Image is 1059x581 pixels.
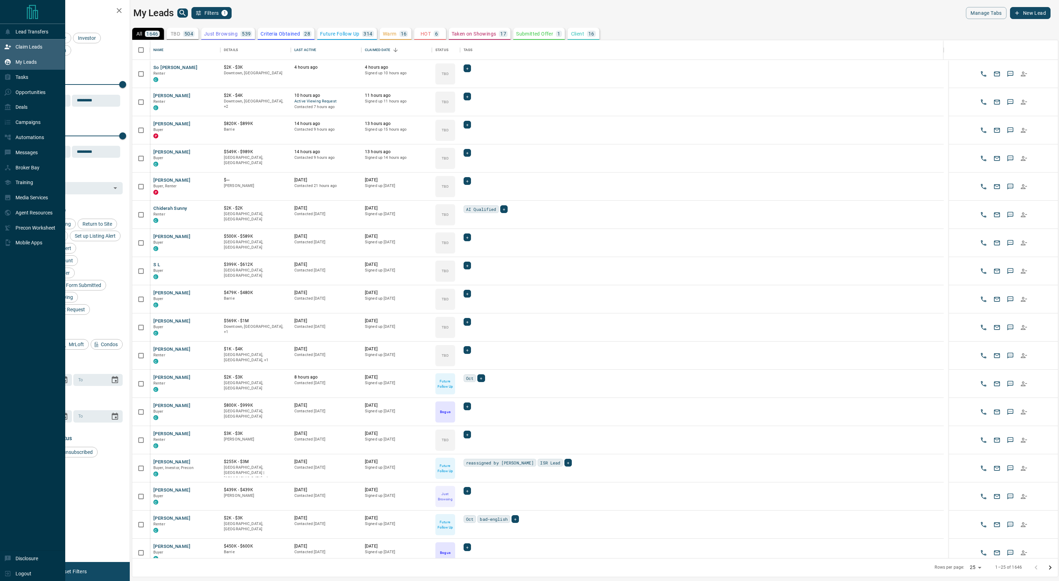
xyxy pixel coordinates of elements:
svg: Call [980,380,987,387]
button: Reallocate [1018,125,1029,136]
svg: Call [980,183,987,190]
svg: Call [980,239,987,246]
button: Choose date [108,410,122,424]
button: Reallocate [1018,294,1029,305]
p: $2K - $3K [224,64,287,70]
div: condos.ca [153,105,158,110]
svg: Sms [1007,465,1014,472]
p: $2K - $4K [224,93,287,99]
button: [PERSON_NAME] [153,233,190,240]
p: $549K - $989K [224,149,287,155]
span: + [466,346,469,354]
p: 10 hours ago [294,93,358,99]
button: So [PERSON_NAME] [153,64,197,71]
p: TBD [442,127,448,133]
button: Reallocate [1018,407,1029,417]
button: Call [978,69,989,79]
div: + [464,431,471,438]
button: SMS [1005,519,1016,530]
svg: Call [980,155,987,162]
p: $820K - $899K [224,121,287,127]
div: Last Active [291,40,361,60]
div: + [464,543,471,551]
div: + [464,233,471,241]
button: Email [992,491,1002,502]
div: Claimed Date [361,40,432,60]
button: SMS [1005,435,1016,445]
span: Investor [75,35,98,41]
button: Email [992,153,1002,164]
button: Call [978,125,989,136]
span: + [466,177,469,185]
svg: Call [980,296,987,303]
p: Contacted 9 hours ago [294,155,358,161]
button: SMS [1005,294,1016,305]
button: [PERSON_NAME] [153,318,190,325]
svg: Email [993,324,1000,331]
button: Call [978,435,989,445]
button: Call [978,350,989,361]
button: Reallocate [1018,519,1029,530]
svg: Reallocate [1020,127,1027,134]
span: Renter [153,99,165,104]
span: + [503,206,505,213]
span: + [466,149,469,156]
svg: Email [993,296,1000,303]
svg: Call [980,268,987,275]
button: SMS [1005,407,1016,417]
svg: Call [980,99,987,106]
svg: Call [980,521,987,528]
button: Reallocate [1018,210,1029,220]
p: 4 hours ago [365,64,428,70]
button: Email [992,294,1002,305]
svg: Reallocate [1020,521,1027,528]
button: Reallocate [1018,322,1029,333]
p: Signed up 15 hours ago [365,127,428,132]
div: + [464,402,471,410]
button: [PERSON_NAME] [153,177,190,184]
button: Email [992,519,1002,530]
button: SMS [1005,463,1016,474]
p: Warm [383,31,397,36]
span: Buyer, Renter [153,184,177,188]
p: [GEOGRAPHIC_DATA], [GEOGRAPHIC_DATA] [224,155,287,166]
div: + [464,149,471,157]
button: SMS [1005,350,1016,361]
button: Call [978,266,989,276]
button: SMS [1005,181,1016,192]
span: + [466,431,469,438]
button: search button [177,8,188,18]
div: Claimed Date [365,40,391,60]
p: 1646 [146,31,158,36]
p: 13 hours ago [365,149,428,155]
svg: Call [980,465,987,472]
svg: Reallocate [1020,155,1027,162]
svg: Reallocate [1020,380,1027,387]
div: + [464,346,471,354]
button: [PERSON_NAME] [153,487,190,494]
p: TBD [442,71,448,76]
p: 6 [435,31,438,36]
button: Reallocate [1018,181,1029,192]
p: TBD [442,156,448,161]
button: [PERSON_NAME] [153,374,190,381]
p: Contacted 21 hours ago [294,183,358,189]
svg: Email [993,99,1000,106]
svg: Call [980,127,987,134]
svg: Sms [1007,437,1014,444]
div: Status [435,40,448,60]
svg: Reallocate [1020,437,1027,444]
button: Email [992,97,1002,107]
button: Choose date [108,373,122,387]
button: Call [978,407,989,417]
span: Set up Listing Alert [72,233,118,239]
button: Email [992,238,1002,248]
button: New Lead [1010,7,1051,19]
svg: Email [993,521,1000,528]
p: 13 hours ago [365,121,428,127]
p: 16 [401,31,407,36]
svg: Email [993,380,1000,387]
svg: Sms [1007,211,1014,218]
svg: Sms [1007,239,1014,246]
button: SMS [1005,69,1016,79]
